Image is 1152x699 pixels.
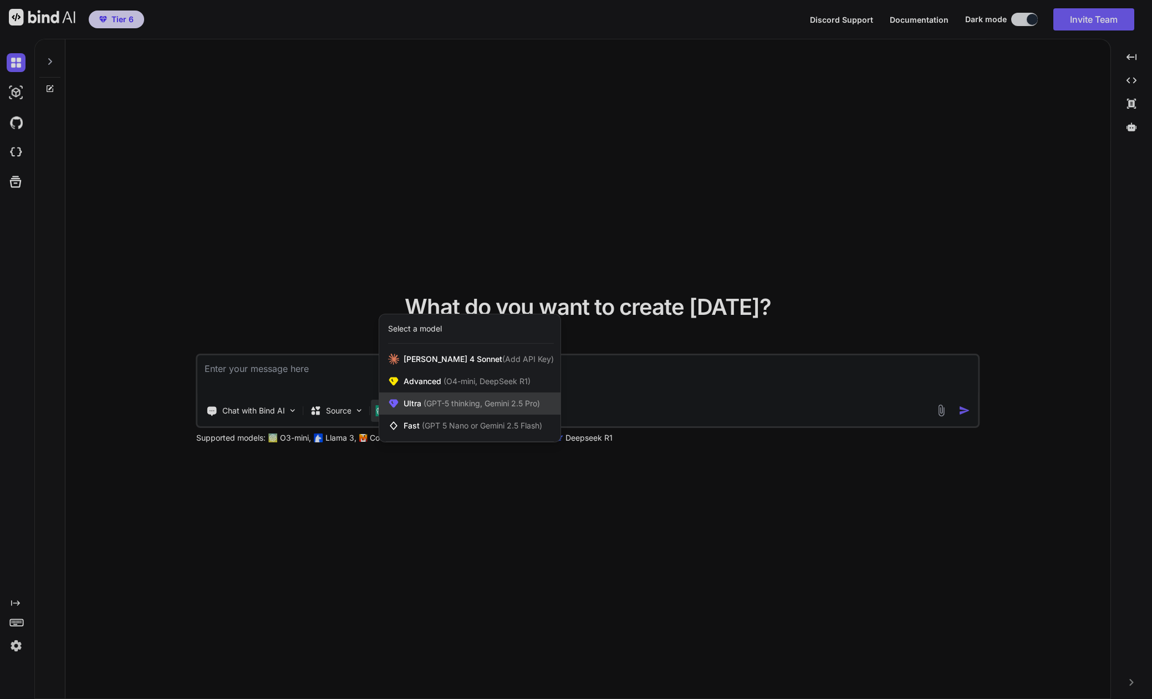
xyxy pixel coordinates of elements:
[502,354,554,364] span: (Add API Key)
[422,421,542,430] span: (GPT 5 Nano or Gemini 2.5 Flash)
[404,398,540,409] span: Ultra
[441,376,531,386] span: (O4-mini, DeepSeek R1)
[421,399,540,408] span: (GPT-5 thinking, Gemini 2.5 Pro)
[404,354,554,365] span: [PERSON_NAME] 4 Sonnet
[404,420,542,431] span: Fast
[388,323,442,334] div: Select a model
[404,376,531,387] span: Advanced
